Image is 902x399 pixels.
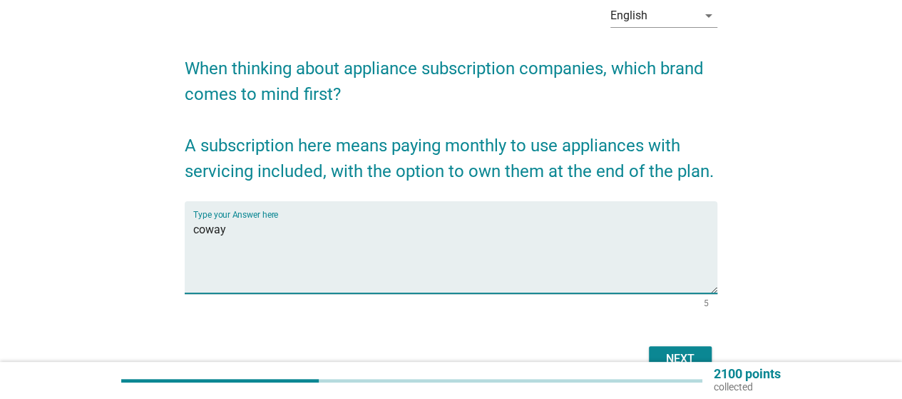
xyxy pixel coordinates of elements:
[714,380,781,393] p: collected
[649,346,712,372] button: Next
[700,7,717,24] i: arrow_drop_down
[185,41,717,184] h2: When thinking about appliance subscription companies, which brand comes to mind first? A subscrip...
[660,350,700,368] div: Next
[610,9,647,22] div: English
[714,368,781,380] p: 2100 points
[704,299,709,308] div: 5
[193,218,717,293] textarea: Type your Answer here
